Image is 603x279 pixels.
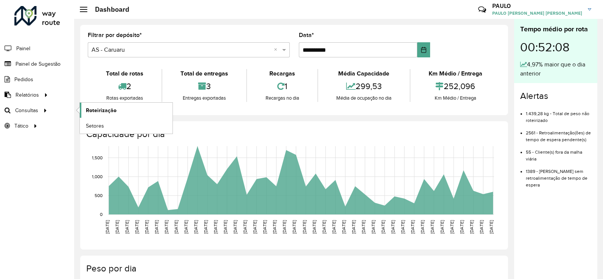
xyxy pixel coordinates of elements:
label: Filtrar por depósito [88,31,142,40]
span: Painel [16,45,30,52]
text: [DATE] [312,220,317,234]
text: [DATE] [213,220,218,234]
span: PAULO [PERSON_NAME] [PERSON_NAME] [492,10,582,17]
text: [DATE] [469,220,474,234]
div: Km Médio / Entrega [412,69,499,78]
text: 1,500 [92,155,103,160]
div: 00:52:08 [520,34,591,60]
span: Relatórios [16,91,39,99]
span: Clear all [274,45,280,54]
text: [DATE] [262,220,267,234]
div: Média de ocupação no dia [320,94,408,102]
text: [DATE] [331,220,336,234]
a: Roteirização [80,103,173,118]
div: Recargas no dia [249,94,315,102]
div: 1 [249,78,315,94]
div: Tempo médio por rota [520,24,591,34]
text: [DATE] [449,220,454,234]
text: [DATE] [459,220,464,234]
text: [DATE] [381,220,385,234]
text: 1,000 [92,174,103,179]
div: 299,53 [320,78,408,94]
text: [DATE] [479,220,484,234]
label: Data [299,31,314,40]
text: [DATE] [489,220,494,234]
span: Setores [86,122,104,130]
text: [DATE] [134,220,139,234]
text: [DATE] [302,220,307,234]
li: 2561 - Retroalimentação(ões) de tempo de espera pendente(s) [526,124,591,143]
div: Total de entregas [164,69,244,78]
text: [DATE] [400,220,405,234]
span: Tático [14,122,28,130]
text: [DATE] [233,220,238,234]
div: 252,096 [412,78,499,94]
h3: PAULO [492,2,582,9]
text: [DATE] [351,220,356,234]
text: [DATE] [371,220,376,234]
div: Rotas exportadas [90,94,160,102]
div: Recargas [249,69,315,78]
div: 4,97% maior que o dia anterior [520,60,591,78]
text: [DATE] [183,220,188,234]
li: 1389 - [PERSON_NAME] sem retroalimentação de tempo de espera [526,162,591,188]
li: 55 - Cliente(s) fora da malha viária [526,143,591,162]
text: [DATE] [282,220,287,234]
h4: Peso por dia [86,263,500,274]
li: 1.439,28 kg - Total de peso não roteirizado [526,105,591,124]
text: [DATE] [252,220,257,234]
text: [DATE] [440,220,444,234]
span: Roteirização [86,106,117,114]
div: Km Médio / Entrega [412,94,499,102]
text: [DATE] [154,220,159,234]
text: [DATE] [430,220,435,234]
text: [DATE] [410,220,415,234]
text: [DATE] [115,220,120,234]
h4: Capacidade por dia [86,129,500,140]
span: Painel de Sugestão [16,60,61,68]
text: 500 [95,193,103,198]
text: [DATE] [292,220,297,234]
span: Consultas [15,106,38,114]
text: [DATE] [242,220,247,234]
text: [DATE] [272,220,277,234]
a: Contato Rápido [474,2,490,18]
h4: Alertas [520,91,591,102]
div: Entregas exportadas [164,94,244,102]
text: [DATE] [361,220,366,234]
div: 2 [90,78,160,94]
div: Total de rotas [90,69,160,78]
text: [DATE] [223,220,228,234]
span: Pedidos [14,76,33,83]
text: [DATE] [420,220,425,234]
text: [DATE] [322,220,326,234]
text: [DATE] [203,220,208,234]
text: [DATE] [144,220,149,234]
text: 0 [100,212,103,217]
text: [DATE] [341,220,346,234]
text: [DATE] [193,220,198,234]
text: [DATE] [174,220,179,234]
text: [DATE] [105,220,110,234]
a: Setores [80,118,173,133]
div: 3 [164,78,244,94]
button: Choose Date [417,42,430,57]
div: Média Capacidade [320,69,408,78]
text: [DATE] [390,220,395,234]
text: [DATE] [124,220,129,234]
text: [DATE] [164,220,169,234]
h2: Dashboard [87,5,129,14]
